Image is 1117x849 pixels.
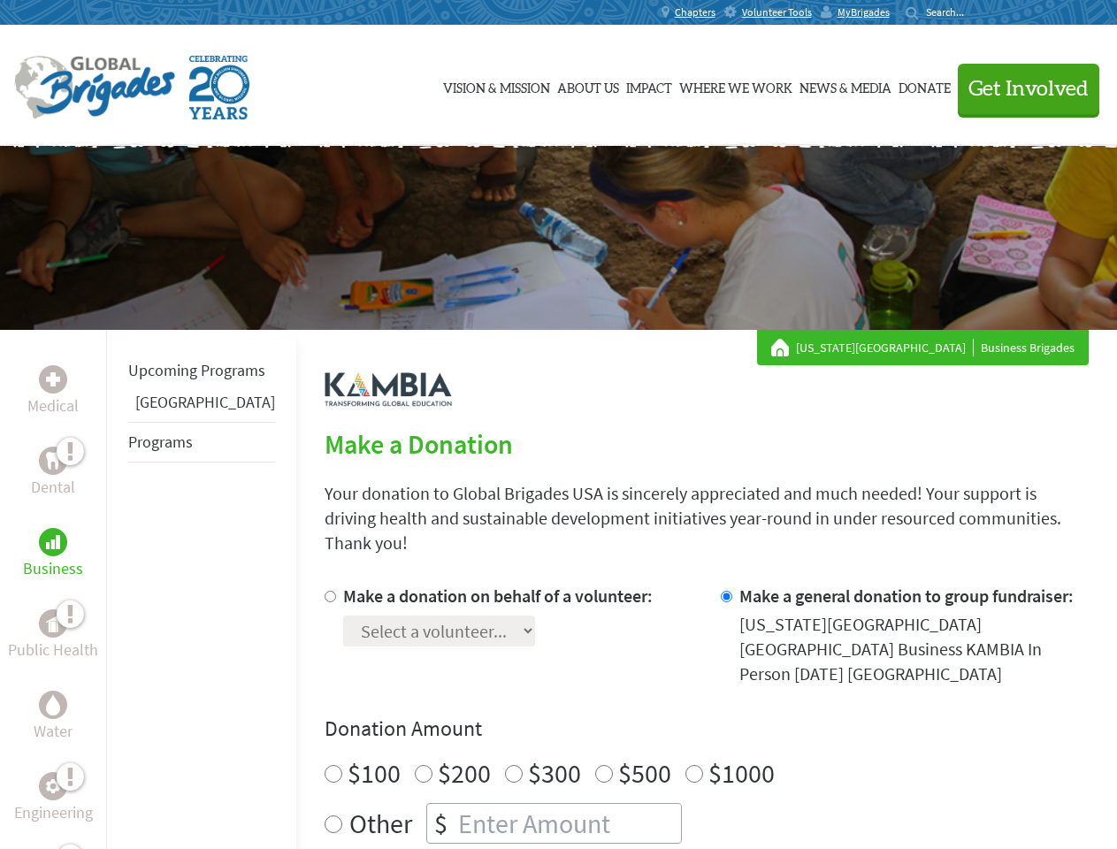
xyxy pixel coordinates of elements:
a: [GEOGRAPHIC_DATA] [135,392,275,412]
a: MedicalMedical [27,365,79,418]
img: Business [46,535,60,549]
img: Medical [46,372,60,386]
label: $200 [438,756,491,790]
img: Global Brigades Logo [14,56,175,119]
a: Where We Work [679,42,792,130]
p: Your donation to Global Brigades USA is sincerely appreciated and much needed! Your support is dr... [325,481,1089,555]
a: Upcoming Programs [128,360,265,380]
p: Dental [31,475,75,500]
a: BusinessBusiness [23,528,83,581]
label: Make a general donation to group fundraiser: [739,585,1074,607]
a: Public HealthPublic Health [8,609,98,662]
img: Dental [46,452,60,469]
img: Global Brigades Celebrating 20 Years [189,56,249,119]
li: Upcoming Programs [128,351,275,390]
div: [US_STATE][GEOGRAPHIC_DATA] [GEOGRAPHIC_DATA] Business KAMBIA In Person [DATE] [GEOGRAPHIC_DATA] [739,612,1089,686]
span: Get Involved [968,79,1089,100]
div: Medical [39,365,67,394]
a: Programs [128,432,193,452]
label: $1000 [708,756,775,790]
h4: Donation Amount [325,715,1089,743]
a: EngineeringEngineering [14,772,93,825]
a: Impact [626,42,672,130]
label: $500 [618,756,671,790]
label: Other [349,803,412,844]
div: Business Brigades [771,339,1075,356]
img: Engineering [46,779,60,793]
button: Get Involved [958,64,1099,114]
label: $300 [528,756,581,790]
p: Public Health [8,638,98,662]
div: Engineering [39,772,67,800]
p: Business [23,556,83,581]
div: $ [427,804,455,843]
li: Panama [128,390,275,422]
input: Enter Amount [455,804,681,843]
li: Programs [128,422,275,463]
div: Business [39,528,67,556]
p: Engineering [14,800,93,825]
a: About Us [557,42,619,130]
p: Water [34,719,73,744]
a: Vision & Mission [443,42,550,130]
div: Water [39,691,67,719]
a: WaterWater [34,691,73,744]
span: MyBrigades [838,5,890,19]
div: Public Health [39,609,67,638]
p: Medical [27,394,79,418]
div: Dental [39,447,67,475]
a: DentalDental [31,447,75,500]
a: Donate [899,42,951,130]
a: News & Media [799,42,891,130]
img: Water [46,694,60,715]
span: Volunteer Tools [742,5,812,19]
label: Make a donation on behalf of a volunteer: [343,585,653,607]
input: Search... [926,5,976,19]
span: Chapters [675,5,715,19]
a: [US_STATE][GEOGRAPHIC_DATA] [796,339,974,356]
h2: Make a Donation [325,428,1089,460]
img: Public Health [46,615,60,632]
img: logo-kambia.png [325,372,452,407]
label: $100 [348,756,401,790]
